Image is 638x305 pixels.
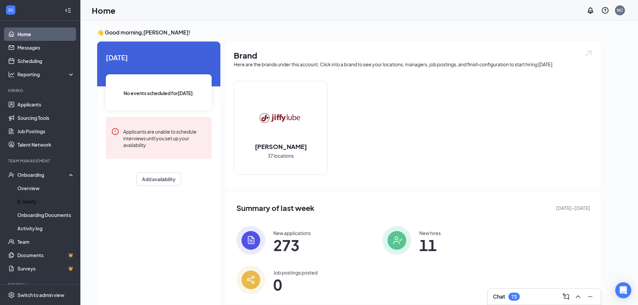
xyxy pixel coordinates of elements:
div: New applications [273,230,311,236]
svg: Error [111,128,119,136]
button: Add availability [136,172,181,186]
svg: UserCheck [8,171,15,178]
div: Onboarding [17,171,69,178]
span: Summary of last week [236,202,314,214]
svg: Collapse [65,7,71,14]
a: E-Verify [17,195,75,208]
a: Team [17,235,75,248]
div: Job postings posted [273,269,317,276]
span: 11 [419,239,441,251]
svg: ComposeMessage [562,293,570,301]
img: open.6027fd2a22e1237b5b06.svg [584,50,593,57]
div: Applicants are unable to schedule interviews until you set up your availability. [123,128,206,148]
h2: [PERSON_NAME] [248,142,313,151]
div: Payroll [8,282,73,288]
a: Onboarding Documents [17,208,75,222]
a: DocumentsCrown [17,248,75,262]
img: Jiffy Lube [259,97,302,140]
h1: Brand [234,50,593,61]
span: 273 [273,239,311,251]
a: Job Postings [17,125,75,138]
a: Talent Network [17,138,75,151]
svg: WorkstreamLogo [7,7,14,13]
div: Hiring [8,88,73,93]
a: Applicants [17,98,75,111]
span: No events scheduled for [DATE] . [124,89,194,97]
div: Switch to admin view [17,292,64,298]
button: ChevronUp [573,291,583,302]
span: [DATE] [106,52,212,63]
span: 37 locations [268,152,294,159]
div: New hires [419,230,441,236]
a: Activity log [17,222,75,235]
h1: Home [92,5,116,16]
div: 73 [511,294,517,300]
img: icon [236,226,265,255]
div: Team Management [8,158,73,164]
div: NC [617,7,623,13]
a: Home [17,27,75,41]
h3: Chat [493,293,505,300]
img: icon [382,226,411,255]
a: Sourcing Tools [17,111,75,125]
h3: 👋 Good morning, [PERSON_NAME] ! [97,29,601,36]
div: Here are the brands under this account. Click into a brand to see your locations, managers, job p... [234,61,593,68]
a: SurveysCrown [17,262,75,275]
a: Overview [17,181,75,195]
svg: QuestionInfo [601,6,609,14]
a: Scheduling [17,54,75,68]
button: Minimize [585,291,595,302]
div: Reporting [17,71,75,78]
svg: Settings [8,292,15,298]
svg: Minimize [586,293,594,301]
svg: Analysis [8,71,15,78]
a: Messages [17,41,75,54]
svg: ChevronUp [574,293,582,301]
span: [DATE] - [DATE] [556,204,590,212]
span: 0 [273,279,317,291]
img: icon [236,265,265,294]
button: ComposeMessage [561,291,571,302]
svg: Notifications [586,6,594,14]
div: Open Intercom Messenger [615,282,631,298]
